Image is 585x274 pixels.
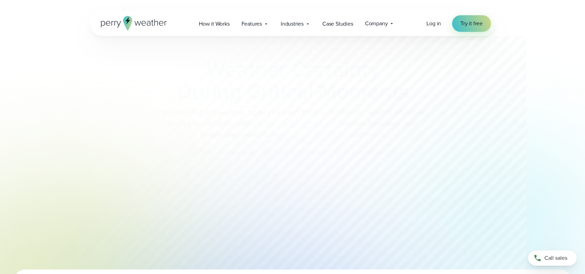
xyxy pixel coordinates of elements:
[193,17,236,31] a: How it Works
[322,20,353,28] span: Case Studies
[452,15,491,32] a: Try it free
[365,19,388,28] span: Company
[316,17,359,31] a: Case Studies
[460,19,483,28] span: Try it free
[426,19,441,27] span: Log in
[528,250,577,266] a: Call sales
[281,20,304,28] span: Industries
[199,20,230,28] span: How it Works
[241,20,262,28] span: Features
[426,19,441,28] a: Log in
[544,254,567,262] span: Call sales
